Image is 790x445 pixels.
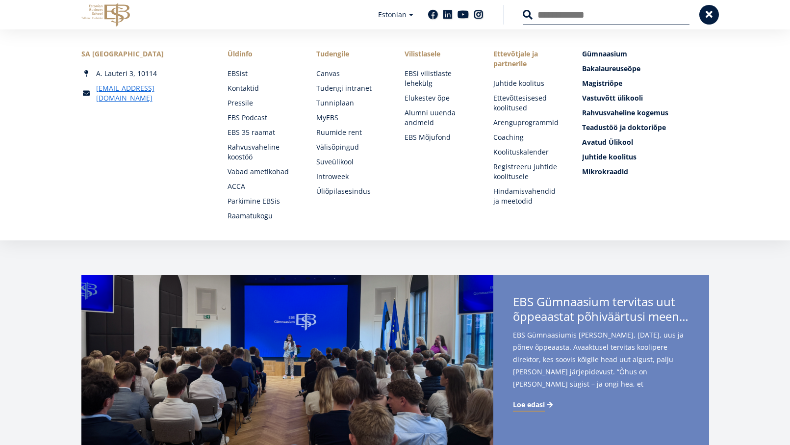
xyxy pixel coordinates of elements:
[582,49,709,59] a: Gümnaasium
[582,49,627,58] span: Gümnaasium
[316,83,385,93] a: Tudengi intranet
[582,167,628,176] span: Mikrokraadid
[228,49,297,59] span: Üldinfo
[582,93,709,103] a: Vastuvõtt ülikooli
[228,196,297,206] a: Parkimine EBSis
[405,49,474,59] span: Vilistlasele
[228,69,297,79] a: EBSist
[582,123,709,132] a: Teadustöö ja doktoriõpe
[458,10,469,20] a: Youtube
[316,49,385,59] a: Tudengile
[405,93,474,103] a: Elukestev õpe
[513,400,555,410] a: Loe edasi
[316,128,385,137] a: Ruumide rent
[493,162,562,182] a: Registreeru juhtide koolitusele
[316,142,385,152] a: Välisõpingud
[228,83,297,93] a: Kontaktid
[316,113,385,123] a: MyEBS
[493,132,562,142] a: Coaching
[428,10,438,20] a: Facebook
[582,123,666,132] span: Teadustöö ja doktoriõpe
[582,137,633,147] span: Avatud Ülikool
[513,294,689,327] span: EBS Gümnaasium tervitas uut
[582,64,640,73] span: Bakalaureuseõpe
[228,98,297,108] a: Pressile
[582,137,709,147] a: Avatud Ülikool
[493,79,562,88] a: Juhtide koolitus
[228,128,297,137] a: EBS 35 raamat
[493,93,562,113] a: Ettevõttesisesed koolitused
[513,309,689,324] span: õppeaastat põhiväärtusi meenutades
[228,142,297,162] a: Rahvusvaheline koostöö
[582,79,622,88] span: Magistriõpe
[405,132,474,142] a: EBS Mõjufond
[316,69,385,79] a: Canvas
[228,182,297,191] a: ACCA
[443,10,453,20] a: Linkedin
[582,152,709,162] a: Juhtide koolitus
[96,83,208,103] a: [EMAIL_ADDRESS][DOMAIN_NAME]
[493,186,562,206] a: Hindamisvahendid ja meetodid
[582,79,709,88] a: Magistriõpe
[513,400,545,410] span: Loe edasi
[228,211,297,221] a: Raamatukogu
[493,49,562,69] span: Ettevõtjale ja partnerile
[493,147,562,157] a: Koolituskalender
[513,329,689,406] span: EBS Gümnaasiumis [PERSON_NAME], [DATE], uus ja põnev õppeaasta. Avaaktusel tervitas koolipere dir...
[316,172,385,182] a: Introweek
[493,118,562,128] a: Arenguprogrammid
[316,157,385,167] a: Suveülikool
[582,93,643,103] span: Vastuvõtt ülikooli
[474,10,484,20] a: Instagram
[582,108,668,117] span: Rahvusvaheline kogemus
[582,167,709,177] a: Mikrokraadid
[582,108,709,118] a: Rahvusvaheline kogemus
[228,167,297,177] a: Vabad ametikohad
[582,64,709,74] a: Bakalaureuseõpe
[228,113,297,123] a: EBS Podcast
[81,69,208,79] div: A. Lauteri 3, 10114
[81,49,208,59] div: SA [GEOGRAPHIC_DATA]
[405,108,474,128] a: Alumni uuenda andmeid
[405,69,474,88] a: EBSi vilistlaste lehekülg
[316,186,385,196] a: Üliõpilasesindus
[582,152,637,161] span: Juhtide koolitus
[316,98,385,108] a: Tunniplaan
